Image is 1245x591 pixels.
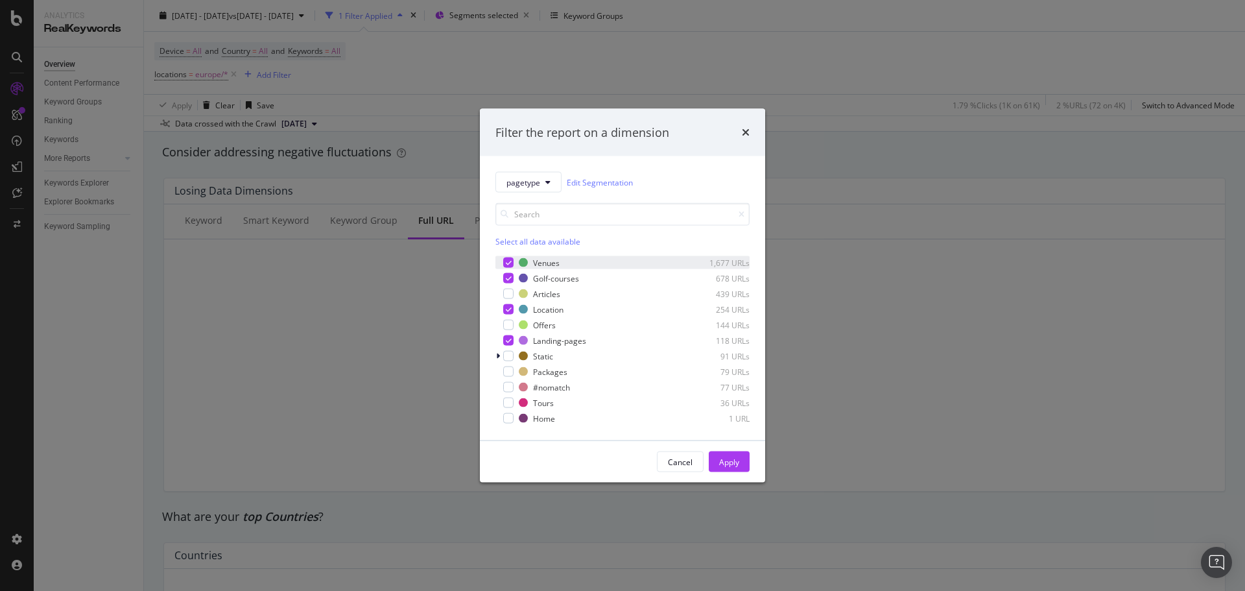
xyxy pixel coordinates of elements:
[668,456,693,467] div: Cancel
[533,381,570,392] div: #nomatch
[480,108,765,483] div: modal
[686,381,750,392] div: 77 URLs
[567,175,633,189] a: Edit Segmentation
[686,257,750,268] div: 1,677 URLs
[719,456,739,467] div: Apply
[686,288,750,299] div: 439 URLs
[533,366,567,377] div: Packages
[686,272,750,283] div: 678 URLs
[686,335,750,346] div: 118 URLs
[495,124,669,141] div: Filter the report on a dimension
[533,335,586,346] div: Landing-pages
[686,413,750,424] div: 1 URL
[533,350,553,361] div: Static
[533,257,560,268] div: Venues
[686,304,750,315] div: 254 URLs
[1201,547,1232,578] div: Open Intercom Messenger
[742,124,750,141] div: times
[657,452,704,472] button: Cancel
[686,319,750,330] div: 144 URLs
[495,203,750,226] input: Search
[533,413,555,424] div: Home
[533,288,560,299] div: Articles
[533,304,563,315] div: Location
[709,452,750,472] button: Apply
[686,366,750,377] div: 79 URLs
[533,319,556,330] div: Offers
[686,350,750,361] div: 91 URLs
[686,397,750,408] div: 36 URLs
[533,397,554,408] div: Tours
[533,272,579,283] div: Golf-courses
[495,236,750,247] div: Select all data available
[495,172,562,193] button: pagetype
[506,176,540,187] span: pagetype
